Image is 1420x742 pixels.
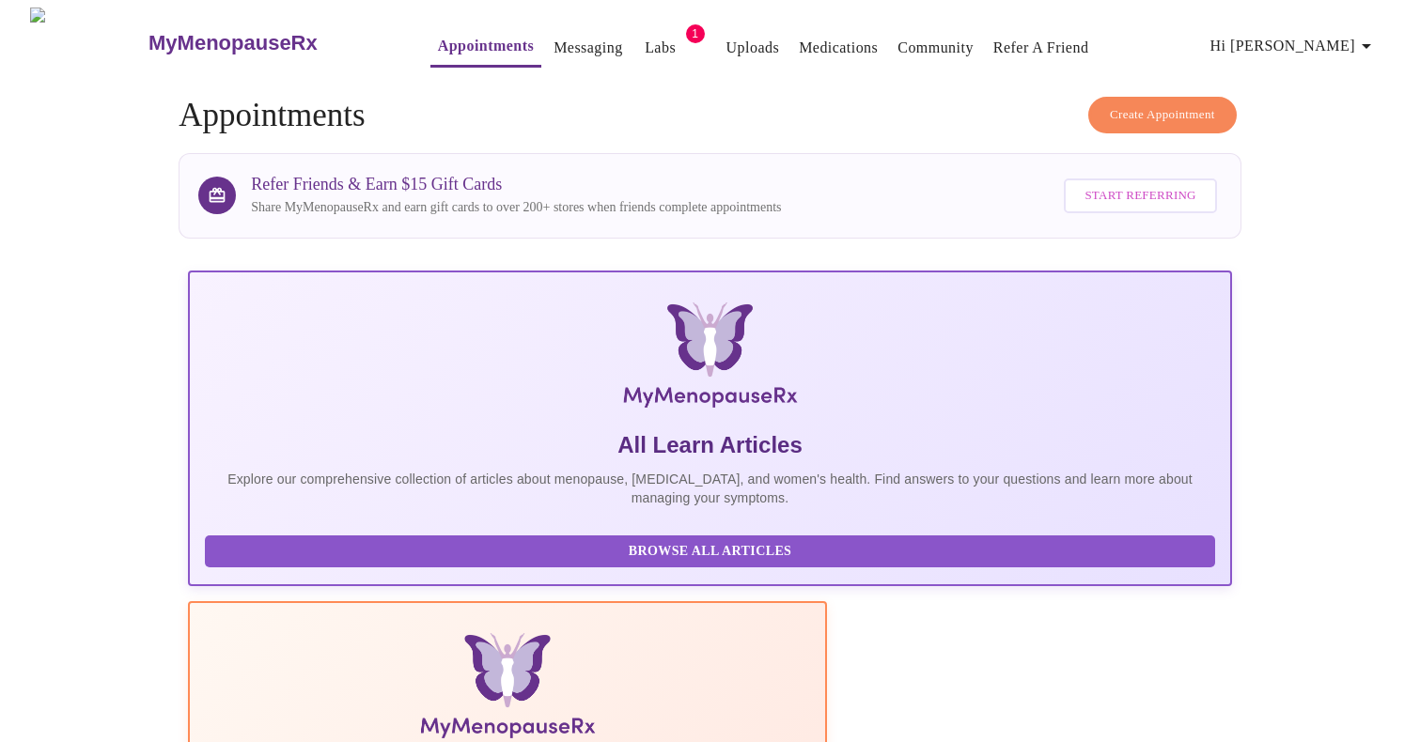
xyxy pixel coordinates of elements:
[890,29,981,67] button: Community
[686,24,705,43] span: 1
[631,29,691,67] button: Labs
[251,175,781,194] h3: Refer Friends & Earn $15 Gift Cards
[251,198,781,217] p: Share MyMenopauseRx and earn gift cards to over 200+ stores when friends complete appointments
[897,35,974,61] a: Community
[554,35,622,61] a: Messaging
[791,29,885,67] button: Medications
[986,29,1097,67] button: Refer a Friend
[1059,169,1221,223] a: Start Referring
[726,35,780,61] a: Uploads
[1085,185,1195,207] span: Start Referring
[30,8,147,78] img: MyMenopauseRx Logo
[205,430,1215,460] h5: All Learn Articles
[1110,104,1215,126] span: Create Appointment
[438,33,534,59] a: Appointments
[799,35,878,61] a: Medications
[993,35,1089,61] a: Refer a Friend
[719,29,788,67] button: Uploads
[362,302,1058,415] img: MyMenopauseRx Logo
[147,10,393,76] a: MyMenopauseRx
[1088,97,1237,133] button: Create Appointment
[430,27,541,68] button: Appointments
[205,542,1220,558] a: Browse All Articles
[224,540,1196,564] span: Browse All Articles
[1203,27,1385,65] button: Hi [PERSON_NAME]
[179,97,1241,134] h4: Appointments
[1210,33,1378,59] span: Hi [PERSON_NAME]
[205,535,1215,568] button: Browse All Articles
[1064,178,1216,213] button: Start Referring
[205,470,1215,507] p: Explore our comprehensive collection of articles about menopause, [MEDICAL_DATA], and women's hea...
[148,31,318,55] h3: MyMenopauseRx
[645,35,676,61] a: Labs
[546,29,630,67] button: Messaging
